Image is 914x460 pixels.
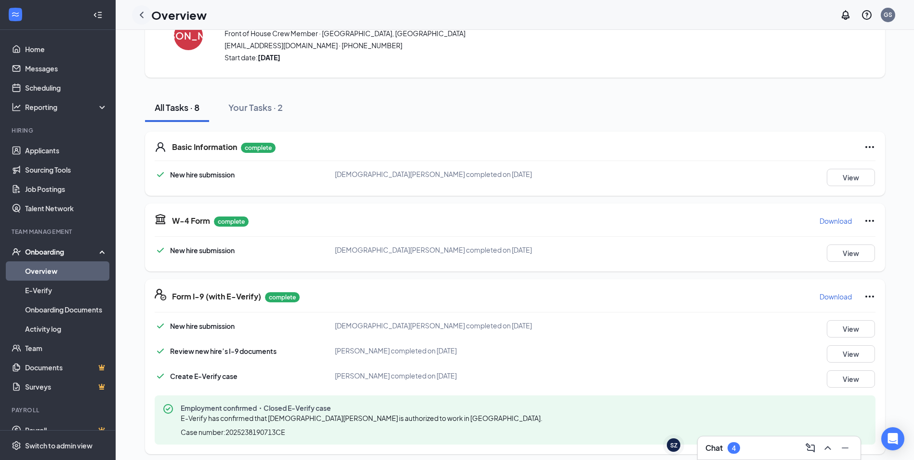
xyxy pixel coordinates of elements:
[25,377,107,396] a: SurveysCrown
[172,216,210,226] h5: W-4 Form
[162,403,174,415] svg: CheckmarkCircle
[241,143,276,153] p: complete
[25,102,108,112] div: Reporting
[25,441,93,450] div: Switch to admin view
[170,246,235,255] span: New hire submission
[12,247,21,257] svg: UserCheck
[822,442,834,454] svg: ChevronUp
[12,441,21,450] svg: Settings
[258,53,280,62] strong: [DATE]
[884,11,892,19] div: GS
[827,244,875,262] button: View
[25,59,107,78] a: Messages
[864,215,875,227] svg: Ellipses
[25,338,107,358] a: Team
[820,440,835,456] button: ChevronUp
[732,444,736,452] div: 4
[155,244,166,256] svg: Checkmark
[837,440,853,456] button: Minimize
[864,291,875,302] svg: Ellipses
[25,247,99,257] div: Onboarding
[225,41,842,50] span: [EMAIL_ADDRESS][DOMAIN_NAME] · [PHONE_NUMBER]
[25,300,107,319] a: Onboarding Documents
[25,160,107,179] a: Sourcing Tools
[25,261,107,281] a: Overview
[861,9,873,21] svg: QuestionInfo
[25,141,107,160] a: Applicants
[705,443,723,453] h3: Chat
[25,40,107,59] a: Home
[827,370,875,388] button: View
[225,28,842,38] span: Front of House Crew Member · [GEOGRAPHIC_DATA], [GEOGRAPHIC_DATA]
[335,170,532,178] span: [DEMOGRAPHIC_DATA][PERSON_NAME] completed on [DATE]
[864,141,875,153] svg: Ellipses
[25,179,107,199] a: Job Postings
[172,291,261,302] h5: Form I-9 (with E-Verify)
[881,427,904,450] div: Open Intercom Messenger
[136,9,147,21] svg: ChevronLeft
[151,7,207,23] h1: Overview
[155,320,166,332] svg: Checkmark
[805,442,816,454] svg: ComposeMessage
[164,9,212,62] button: [PERSON_NAME]
[820,216,852,226] p: Download
[170,322,235,330] span: New hire submission
[335,346,457,355] span: [PERSON_NAME] completed on [DATE]
[93,10,103,20] svg: Collapse
[827,345,875,363] button: View
[225,53,842,62] span: Start date:
[335,321,532,330] span: [DEMOGRAPHIC_DATA][PERSON_NAME] completed on [DATE]
[155,141,166,153] svg: User
[172,142,237,152] h5: Basic Information
[25,199,107,218] a: Talent Network
[839,442,851,454] svg: Minimize
[819,213,852,229] button: Download
[181,414,543,422] span: E-Verify has confirmed that [DEMOGRAPHIC_DATA][PERSON_NAME] is authorized to work in [GEOGRAPHIC_...
[12,126,106,135] div: Hiring
[25,319,107,338] a: Activity log
[147,32,229,39] h4: [PERSON_NAME]
[265,292,300,302] p: complete
[335,245,532,254] span: [DEMOGRAPHIC_DATA][PERSON_NAME] completed on [DATE]
[335,371,457,380] span: [PERSON_NAME] completed on [DATE]
[12,102,21,112] svg: Analysis
[25,420,107,440] a: PayrollCrown
[12,228,106,236] div: Team Management
[228,101,283,113] div: Your Tasks · 2
[155,101,199,113] div: All Tasks · 8
[25,358,107,377] a: DocumentsCrown
[155,213,166,225] svg: TaxGovernmentIcon
[155,370,166,382] svg: Checkmark
[155,345,166,357] svg: Checkmark
[670,441,677,449] div: SZ
[181,427,285,437] span: Case number: 2025238190713CE
[827,320,875,338] button: View
[840,9,851,21] svg: Notifications
[170,170,235,179] span: New hire submission
[170,372,238,380] span: Create E-Verify case
[827,169,875,186] button: View
[820,292,852,301] p: Download
[155,289,166,300] svg: FormI9EVerifyIcon
[170,347,277,355] span: Review new hire’s I-9 documents
[819,289,852,304] button: Download
[25,281,107,300] a: E-Verify
[181,403,546,413] span: Employment confirmed・Closed E-Verify case
[155,169,166,180] svg: Checkmark
[803,440,818,456] button: ComposeMessage
[11,10,20,19] svg: WorkstreamLogo
[214,216,249,227] p: complete
[25,78,107,97] a: Scheduling
[12,406,106,414] div: Payroll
